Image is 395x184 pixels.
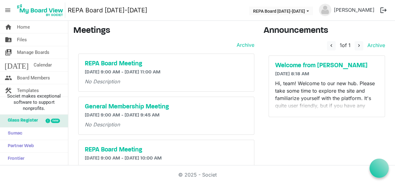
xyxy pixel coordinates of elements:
[331,4,377,16] a: [PERSON_NAME]
[329,43,334,48] span: navigate_before
[34,59,52,71] span: Calendar
[85,121,248,128] p: No Description
[2,4,14,16] span: menu
[5,84,12,97] span: construction
[51,119,60,123] div: new
[365,42,385,48] a: Archive
[327,41,336,50] button: navigate_before
[85,69,248,75] h6: [DATE] 9:00 AM - [DATE] 11:00 AM
[73,26,254,36] h3: Meetings
[17,46,49,59] span: Manage Boards
[340,42,342,48] span: 1
[356,43,362,48] span: navigate_next
[17,72,50,84] span: Board Members
[275,80,379,154] p: Hi, team! Welcome to our new hub. Please take some time to explore the site and familiarize yours...
[15,2,65,18] img: My Board View Logo
[5,153,25,165] span: Frontier
[85,156,248,161] h6: [DATE] 9:00 AM - [DATE] 10:00 AM
[17,21,30,33] span: Home
[5,127,22,140] span: Sumac
[85,164,248,171] p: No Description
[234,41,254,49] a: Archive
[355,41,363,50] button: navigate_next
[5,140,34,152] span: Partner Web
[178,172,217,178] a: © 2025 - Societ
[5,72,12,84] span: people
[5,115,38,127] span: Glass Register
[85,146,248,154] a: REPA Board Meeting
[275,72,309,77] span: [DATE] 8:18 AM
[5,21,12,33] span: home
[5,59,29,71] span: [DATE]
[85,78,248,85] p: No Description
[17,33,27,46] span: Files
[249,7,313,15] button: REPA Board 2025-2026 dropdownbutton
[340,42,351,48] span: of 1
[275,62,379,69] a: Welcome from [PERSON_NAME]
[68,4,147,16] a: REPA Board [DATE]-[DATE]
[85,112,248,118] h6: [DATE] 9:00 AM - [DATE] 9:45 AM
[17,84,39,97] span: Templates
[5,46,12,59] span: switch_account
[85,60,248,68] a: REPA Board Meeting
[85,103,248,111] a: General Membership Meeting
[377,4,390,17] button: logout
[264,26,390,36] h3: Announcements
[5,33,12,46] span: folder_shared
[319,4,331,16] img: no-profile-picture.svg
[3,93,65,112] span: Societ makes exceptional software to support nonprofits.
[15,2,68,18] a: My Board View Logo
